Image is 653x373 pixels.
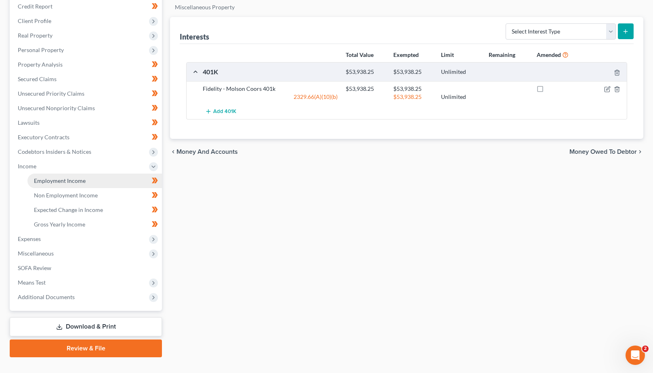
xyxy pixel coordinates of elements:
span: Employment Income [34,177,86,184]
span: Secured Claims [18,75,57,82]
a: Unsecured Nonpriority Claims [11,101,162,115]
span: Means Test [18,279,46,286]
span: Credit Report [18,3,52,10]
a: Non Employment Income [27,188,162,203]
strong: Amended [537,51,561,58]
span: SOFA Review [18,264,51,271]
span: Property Analysis [18,61,63,68]
a: Executory Contracts [11,130,162,145]
a: Download & Print [10,317,162,336]
button: Add 401K [203,104,238,119]
span: Non Employment Income [34,192,98,199]
button: Money Owed to Debtor chevron_right [569,149,643,155]
span: Unsecured Priority Claims [18,90,84,97]
i: chevron_right [637,149,643,155]
div: $53,938.25 [389,93,437,101]
span: Miscellaneous [18,250,54,257]
strong: Limit [441,51,454,58]
a: Property Analysis [11,57,162,72]
div: $53,938.25 [342,85,389,93]
span: Expected Change in Income [34,206,103,213]
strong: Total Value [346,51,374,58]
span: Executory Contracts [18,134,69,140]
span: Expenses [18,235,41,242]
a: Employment Income [27,174,162,188]
a: Review & File [10,339,162,357]
span: Gross Yearly Income [34,221,85,228]
span: 2 [642,346,649,352]
span: Personal Property [18,46,64,53]
i: chevron_left [170,149,176,155]
span: Income [18,163,36,170]
a: Secured Claims [11,72,162,86]
a: Gross Yearly Income [27,217,162,232]
div: Fidelity - Molson Coors 401k [199,85,342,93]
span: Money and Accounts [176,149,238,155]
a: Expected Change in Income [27,203,162,217]
button: chevron_left Money and Accounts [170,149,238,155]
span: Real Property [18,32,52,39]
span: Add 401K [213,109,236,115]
div: $53,938.25 [342,68,389,76]
div: $53,938.25 [389,68,437,76]
span: Codebtors Insiders & Notices [18,148,91,155]
a: Lawsuits [11,115,162,130]
div: Unlimited [437,68,485,76]
span: Client Profile [18,17,51,24]
div: 401K [199,67,342,76]
span: Lawsuits [18,119,40,126]
strong: Exempted [393,51,419,58]
a: Unsecured Priority Claims [11,86,162,101]
div: 2329.66(A)(10)(b) [199,93,342,101]
strong: Remaining [489,51,515,58]
span: Money Owed to Debtor [569,149,637,155]
div: Unlimited [437,93,485,101]
a: SOFA Review [11,261,162,275]
span: Additional Documents [18,293,75,300]
div: Interests [180,32,209,42]
div: $53,938.25 [389,85,437,93]
iframe: Intercom live chat [626,346,645,365]
span: Unsecured Nonpriority Claims [18,105,95,111]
